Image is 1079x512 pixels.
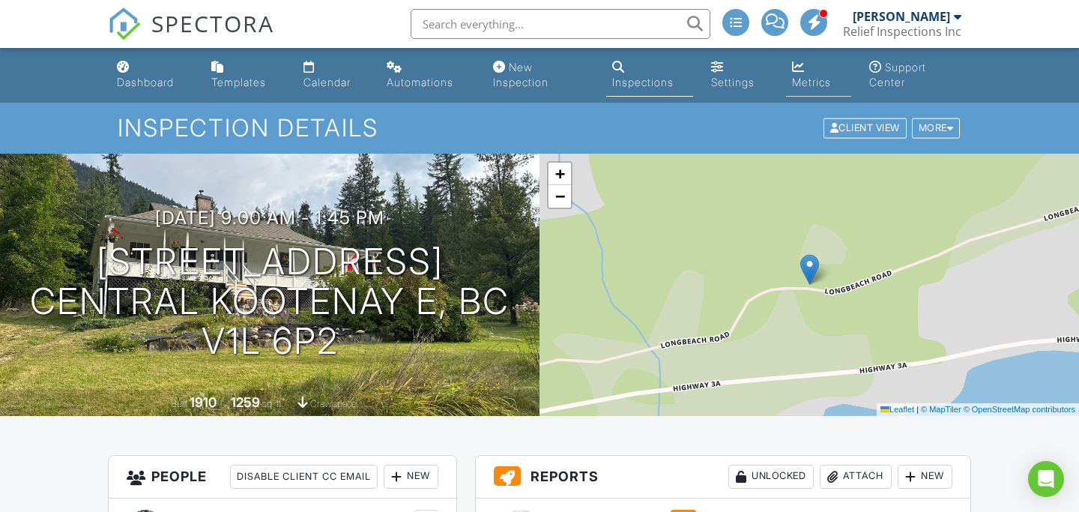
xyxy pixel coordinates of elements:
[612,76,674,88] div: Inspections
[912,118,961,139] div: More
[211,76,266,88] div: Templates
[297,54,369,97] a: Calendar
[705,54,774,97] a: Settings
[792,76,831,88] div: Metrics
[822,121,910,133] a: Client View
[548,163,571,185] a: Zoom in
[869,61,926,88] div: Support Center
[711,76,755,88] div: Settings
[411,9,710,39] input: Search everything...
[108,7,141,40] img: The Best Home Inspection Software - Spectora
[231,394,260,410] div: 1259
[171,398,187,409] span: Built
[548,185,571,208] a: Zoom out
[800,254,819,285] img: Marker
[843,24,961,39] div: Relief Inspections Inc
[310,398,357,409] span: crawlspace
[384,465,438,489] div: New
[118,115,961,141] h1: Inspection Details
[117,76,174,88] div: Dashboard
[190,394,217,410] div: 1910
[606,54,693,97] a: Inspections
[555,187,565,205] span: −
[493,61,548,88] div: New Inspection
[151,7,274,39] span: SPECTORA
[487,54,594,97] a: New Inspection
[555,164,565,183] span: +
[880,405,914,414] a: Leaflet
[820,465,892,489] div: Attach
[921,405,961,414] a: © MapTiler
[381,54,475,97] a: Automations (Advanced)
[262,398,283,409] span: sq. ft.
[1028,461,1064,497] div: Open Intercom Messenger
[898,465,952,489] div: New
[205,54,285,97] a: Templates
[155,208,384,228] h3: [DATE] 9:00 am - 1:45 pm
[916,405,919,414] span: |
[303,76,351,88] div: Calendar
[964,405,1075,414] a: © OpenStreetMap contributors
[476,456,970,499] h3: Reports
[823,118,907,139] div: Client View
[387,76,453,88] div: Automations
[24,242,516,361] h1: [STREET_ADDRESS] Central Kootenay E, BC V1L 6P2
[230,465,378,489] div: Disable Client CC Email
[786,54,851,97] a: Metrics
[728,465,814,489] div: Unlocked
[853,9,950,24] div: [PERSON_NAME]
[111,54,193,97] a: Dashboard
[863,54,968,97] a: Support Center
[108,20,274,52] a: SPECTORA
[109,456,456,499] h3: People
